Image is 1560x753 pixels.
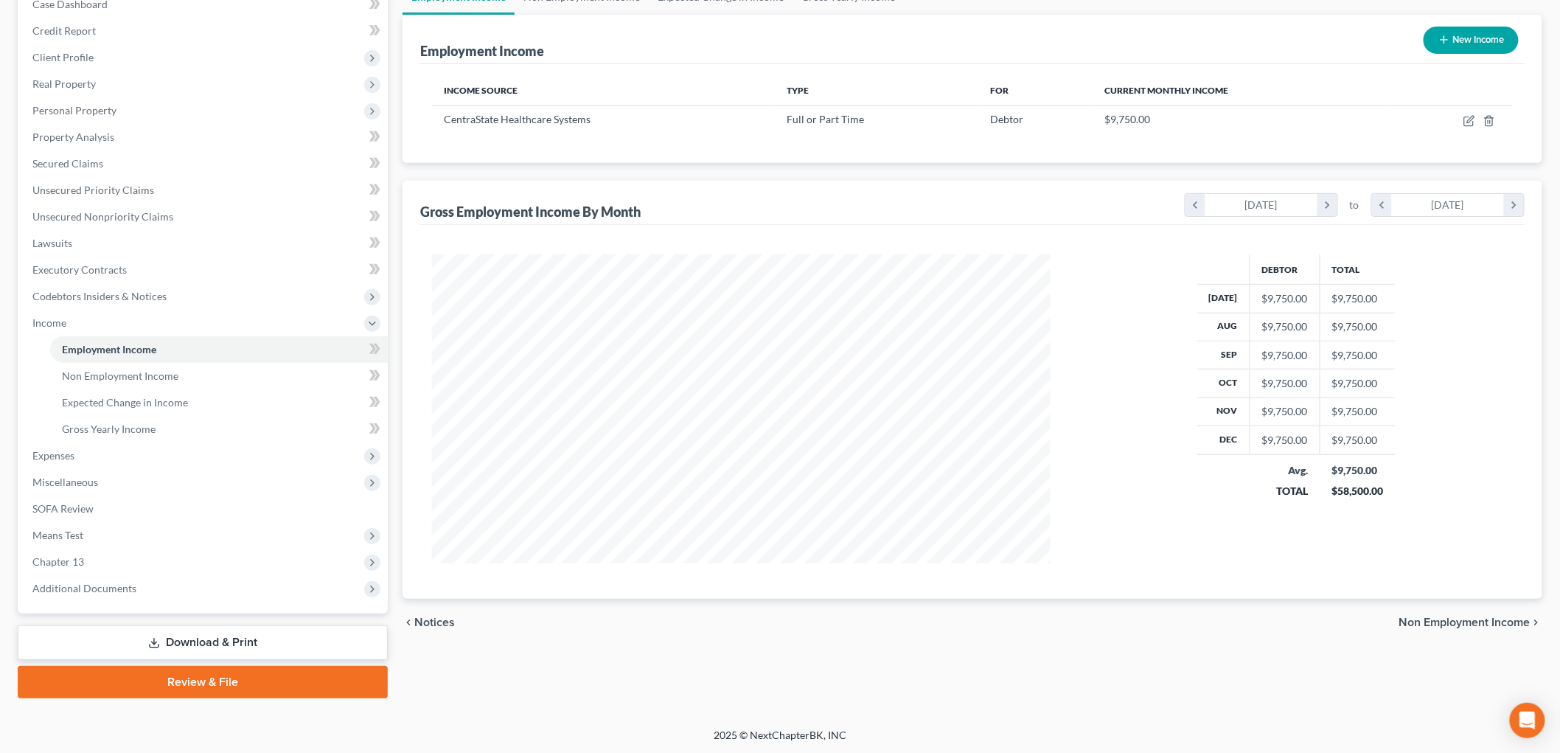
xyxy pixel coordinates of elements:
[50,389,388,416] a: Expected Change in Income
[32,582,136,594] span: Additional Documents
[32,51,94,63] span: Client Profile
[1104,113,1150,125] span: $9,750.00
[1531,617,1542,628] i: chevron_right
[32,157,103,170] span: Secured Claims
[1250,254,1320,284] th: Debtor
[1399,617,1542,628] button: Non Employment Income chevron_right
[1197,426,1250,454] th: Dec
[787,85,809,96] span: Type
[1197,369,1250,398] th: Oct
[1320,369,1396,398] td: $9,750.00
[1104,85,1228,96] span: Current Monthly Income
[21,18,388,44] a: Credit Report
[1262,433,1308,448] div: $9,750.00
[32,104,116,117] span: Personal Property
[21,496,388,522] a: SOFA Review
[1350,198,1359,212] span: to
[21,257,388,283] a: Executory Contracts
[32,77,96,90] span: Real Property
[32,555,84,568] span: Chapter 13
[21,230,388,257] a: Lawsuits
[1262,291,1308,306] div: $9,750.00
[32,131,114,143] span: Property Analysis
[32,237,72,249] span: Lawsuits
[1262,376,1308,391] div: $9,750.00
[1320,254,1396,284] th: Total
[444,113,591,125] span: CentraState Healthcare Systems
[1197,285,1250,313] th: [DATE]
[1185,194,1205,216] i: chevron_left
[420,203,641,221] div: Gross Employment Income By Month
[62,396,188,409] span: Expected Change in Income
[32,184,154,196] span: Unsecured Priority Claims
[1332,484,1384,499] div: $58,500.00
[50,416,388,443] a: Gross Yearly Income
[50,336,388,363] a: Employment Income
[1262,484,1309,499] div: TOTAL
[1262,348,1308,363] div: $9,750.00
[787,113,864,125] span: Full or Part Time
[1205,194,1318,216] div: [DATE]
[18,666,388,698] a: Review & File
[21,150,388,177] a: Secured Claims
[403,617,455,628] button: chevron_left Notices
[1320,313,1396,341] td: $9,750.00
[1372,194,1392,216] i: chevron_left
[32,529,83,541] span: Means Test
[403,617,414,628] i: chevron_left
[21,124,388,150] a: Property Analysis
[62,343,156,355] span: Employment Income
[1510,703,1545,738] div: Open Intercom Messenger
[32,449,74,462] span: Expenses
[1317,194,1337,216] i: chevron_right
[32,502,94,515] span: SOFA Review
[32,316,66,329] span: Income
[414,617,455,628] span: Notices
[1262,463,1309,478] div: Avg.
[1392,194,1505,216] div: [DATE]
[990,113,1023,125] span: Debtor
[32,290,167,302] span: Codebtors Insiders & Notices
[21,204,388,230] a: Unsecured Nonpriority Claims
[1262,319,1308,334] div: $9,750.00
[50,363,388,389] a: Non Employment Income
[32,476,98,488] span: Miscellaneous
[1504,194,1524,216] i: chevron_right
[1197,313,1250,341] th: Aug
[444,85,518,96] span: Income Source
[62,423,156,435] span: Gross Yearly Income
[1399,617,1531,628] span: Non Employment Income
[62,369,178,382] span: Non Employment Income
[18,625,388,660] a: Download & Print
[32,210,173,223] span: Unsecured Nonpriority Claims
[32,24,96,37] span: Credit Report
[1320,398,1396,426] td: $9,750.00
[990,85,1009,96] span: For
[1424,27,1519,54] button: New Income
[1197,398,1250,426] th: Nov
[1332,463,1384,478] div: $9,750.00
[32,263,127,276] span: Executory Contracts
[1320,285,1396,313] td: $9,750.00
[1320,341,1396,369] td: $9,750.00
[1197,341,1250,369] th: Sep
[21,177,388,204] a: Unsecured Priority Claims
[1320,426,1396,454] td: $9,750.00
[420,42,544,60] div: Employment Income
[1262,404,1308,419] div: $9,750.00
